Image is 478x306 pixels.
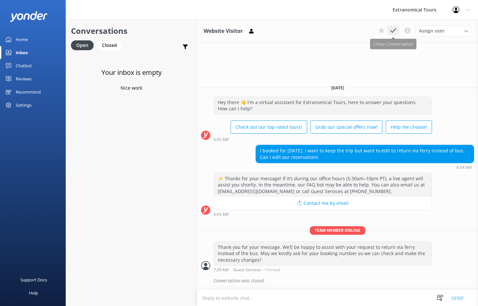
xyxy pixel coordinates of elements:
[214,275,474,286] div: Conversation was closed.
[233,268,261,272] span: Guest Services
[102,67,162,78] h3: Your inbox is empty
[214,212,229,216] strong: 6:54 AM
[214,173,432,197] div: ⚡ Thanks for your message! If it’s during our office hours (5:30am–10pm PT), a live agent will as...
[16,33,28,46] div: Home
[16,85,41,98] div: Recommend
[214,268,229,272] strong: 7:29 AM
[214,138,229,142] strong: 6:53 AM
[10,11,48,22] img: yonder-white-logo.png
[231,120,307,134] button: Check out our top-rated tours!
[263,268,280,272] span: • Unread
[201,275,474,286] div: 2025-09-22T01:08:26.724
[97,41,125,49] a: Closed
[71,41,97,49] a: Open
[256,165,474,169] div: Sep 21 2025 06:54am (UTC -07:00) America/Tijuana
[310,226,365,234] span: Team member online
[214,212,432,216] div: Sep 21 2025 06:54am (UTC -07:00) America/Tijuana
[121,84,142,92] p: Nice work
[71,40,94,50] div: Open
[419,27,444,34] span: Assign user
[327,85,348,91] span: [DATE]
[16,46,28,59] div: Inbox
[214,267,432,272] div: Sep 21 2025 07:29am (UTC -07:00) America/Tijuana
[97,40,122,50] div: Closed
[204,27,243,35] h3: Website Visitor
[386,120,432,134] button: Help me choose!
[16,72,32,85] div: Reviews
[256,145,474,163] div: I booked for [DATE]. I want to keep the trip but want to edit to return via ferry instead of bus....
[214,97,432,114] div: Hey there 👋 I'm a virtual assistant for Extranomical Tours, here to answer your questions. How ca...
[29,286,38,299] div: Help
[20,273,47,286] div: Support Docs
[71,25,192,37] h2: Conversations
[416,26,471,36] div: Assign User
[457,165,472,169] strong: 6:54 AM
[214,197,432,210] button: 📩 Contact me by email
[214,242,432,266] div: Thank you for your message. We’ll be happy to assist with your request to return via ferry instea...
[310,120,382,134] button: Grab our special offers now!
[16,98,32,112] div: Settings
[16,59,32,72] div: Chatbot
[214,137,432,142] div: Sep 21 2025 06:53am (UTC -07:00) America/Tijuana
